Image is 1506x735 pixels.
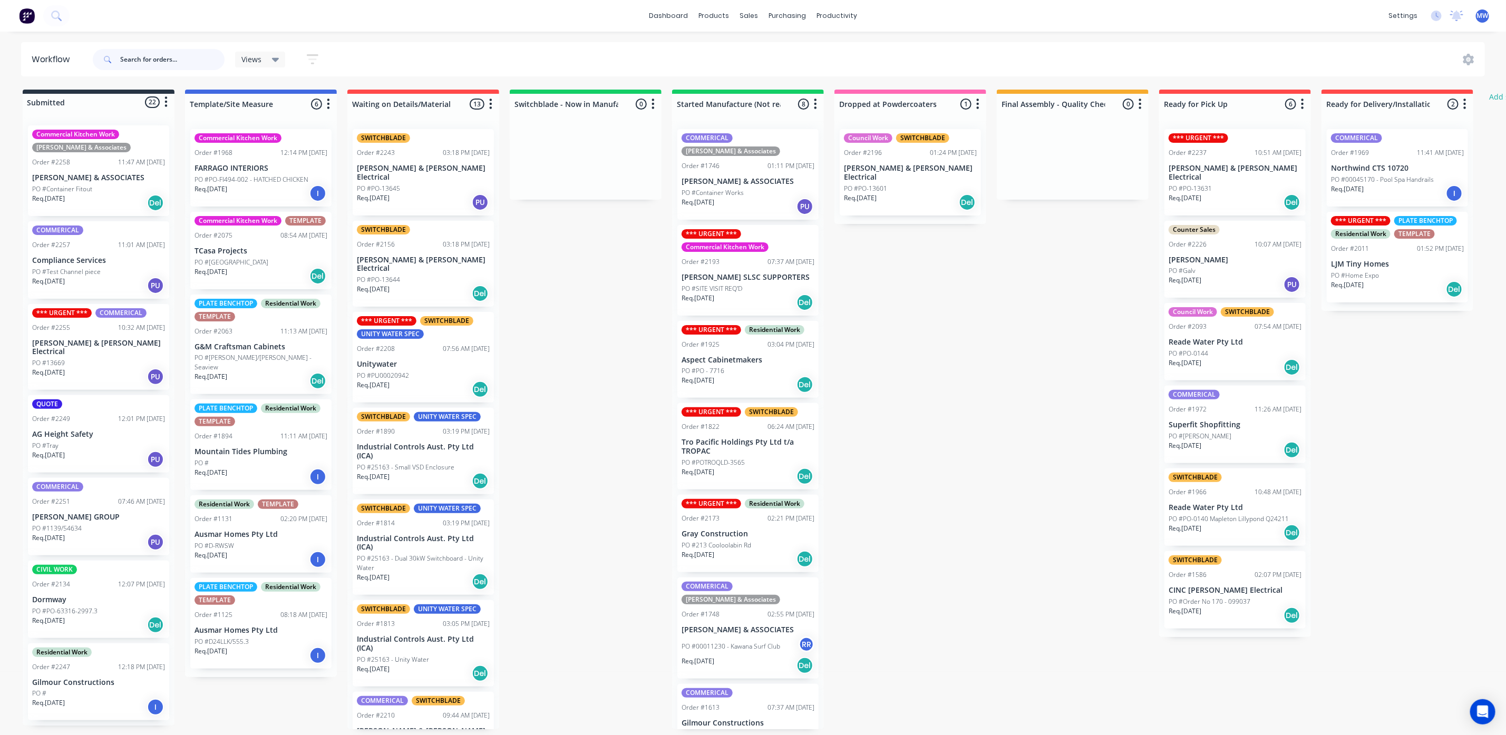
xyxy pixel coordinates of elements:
div: Order #1814 [357,518,395,528]
div: 12:14 PM [DATE] [280,148,327,158]
p: Gilmour Constructions [32,678,165,687]
p: TCasa Projects [195,247,327,256]
div: 02:55 PM [DATE] [767,610,814,619]
p: PO #SITE VISIT REQ'D [682,284,742,293]
div: COMMERICAL [682,688,733,698]
p: PO # [195,458,209,468]
p: Req. [DATE] [32,194,65,203]
div: SWITCHBLADE [420,316,473,326]
p: Req. [DATE] [32,533,65,543]
div: *** URGENT ***SWITCHBLADEUNITY WATER SPECOrder #220807:56 AM [DATE]UnitywaterPO #PU00020942Req.[D... [353,312,494,403]
div: Del [959,194,976,211]
div: SWITCHBLADEUNITY WATER SPECOrder #181403:19 PM [DATE]Industrial Controls Aust. Pty Ltd (ICA)PO #2... [353,499,494,595]
p: Industrial Controls Aust. Pty Ltd (ICA) [357,534,490,552]
div: Commercial Kitchen Work[PERSON_NAME] & AssociatesOrder #225811:47 AM [DATE][PERSON_NAME] & ASSOCI... [28,125,169,216]
p: PO #PO-0144 [1169,349,1208,358]
p: Req. [DATE] [357,573,390,582]
div: Order #2156 [357,240,395,249]
p: CINC [PERSON_NAME] Electrical [1169,586,1301,595]
div: Order #2226 [1169,240,1207,249]
div: PLATE BENCHTOP [195,299,257,308]
div: I [309,647,326,664]
div: Del [472,573,489,590]
div: 10:07 AM [DATE] [1255,240,1301,249]
div: 01:24 PM [DATE] [930,148,977,158]
p: Req. [DATE] [682,293,714,303]
div: UNITY WATER SPEC [414,604,481,614]
div: Order #1966 [1169,487,1207,497]
div: Order #2196 [844,148,882,158]
p: Northwind CTS 10720 [1331,164,1464,173]
div: Residential Work [32,648,92,657]
div: Del [472,473,489,489]
div: Commercial Kitchen WorkOrder #196812:14 PM [DATE]FARRAGO INTERIORSPO #PO-FI494-002 - HATCHED CHIC... [190,129,332,207]
div: TEMPLATE [1394,229,1435,239]
div: 03:04 PM [DATE] [767,340,814,349]
div: 01:52 PM [DATE] [1417,244,1464,253]
div: COMMERICAL [682,582,733,591]
p: Superfit Shopfitting [1169,420,1301,429]
div: PLATE BENCHTOPResidential WorkTEMPLATEOrder #112508:18 AM [DATE]Ausmar Homes Pty LtdPO #D24LLK/55... [190,578,332,669]
div: COMMERICAL [1169,390,1220,399]
p: AG Height Safety [32,430,165,439]
p: PO #PO - 7716 [682,366,724,376]
div: [PERSON_NAME] & Associates [682,595,780,604]
div: PU [472,194,489,211]
p: [PERSON_NAME] & ASSOCIATES [682,625,814,634]
p: Req. [DATE] [1169,276,1201,285]
div: Del [1284,442,1300,458]
p: PO #25163 - Unity Water [357,655,429,664]
div: Residential Work [261,404,320,413]
div: [PERSON_NAME] & Associates [682,146,780,156]
div: Order #2257 [32,240,70,250]
p: PO #00045170 - Pool Spa Handrails [1331,175,1434,184]
p: PO #D-RWSW [195,541,234,551]
div: *** URGENT ***Residential WorkOrder #192503:04 PM [DATE]Aspect CabinetmakersPO #PO - 7716Req.[DAT... [677,321,819,398]
p: PO #PO-13645 [357,184,400,193]
div: 11:26 AM [DATE] [1255,405,1301,414]
div: [PERSON_NAME] & Associates [32,143,131,152]
div: 03:05 PM [DATE] [443,619,490,629]
p: PO #PO-FI494-002 - HATCHED CHICKEN [195,175,308,184]
div: COMMERICAL [682,133,733,143]
p: PO #00011230 - Kawana Surf Club [682,642,780,651]
p: Req. [DATE] [32,616,65,625]
div: SWITCHBLADE [357,504,410,513]
p: PO #[PERSON_NAME]/[PERSON_NAME] - Seaview [195,353,327,372]
p: Compliance Services [32,256,165,265]
div: Order #2243 [357,148,395,158]
p: PO #[PERSON_NAME] [1169,432,1231,441]
div: SWITCHBLADE [357,225,410,234]
div: Order #1890 [357,427,395,436]
div: PLATE BENCHTOP [1394,216,1457,226]
div: Del [1284,524,1300,541]
div: SWITCHBLADE [1169,555,1222,565]
div: SWITCHBLADEOrder #215603:18 PM [DATE][PERSON_NAME] & [PERSON_NAME] ElectricalPO #PO-13644Req.[DAT... [353,221,494,307]
p: Industrial Controls Aust. Pty Ltd (ICA) [357,443,490,460]
p: [PERSON_NAME] & [PERSON_NAME] Electrical [357,256,490,273]
div: PLATE BENCHTOPResidential WorkTEMPLATEOrder #189411:11 AM [DATE]Mountain Tides PlumbingPO #Req.[D... [190,399,332,490]
div: Council Work [844,133,892,143]
div: Residential Work [261,582,320,592]
p: [PERSON_NAME] GROUP [32,513,165,522]
p: PO #25163 - Small VSD Enclosure [357,463,454,472]
div: 02:21 PM [DATE] [767,514,814,523]
p: PO #25163 - Dual 30kW Switchboard - Unity Water [357,554,490,573]
div: Council WorkSWITCHBLADEOrder #209307:54 AM [DATE]Reade Water Pty LtdPO #PO-0144Req.[DATE]Del [1164,303,1306,380]
div: COMMERICAL [357,696,408,705]
p: Req. [DATE] [1331,280,1364,290]
div: SWITCHBLADE [745,407,798,417]
p: PO #PO-13601 [844,184,887,193]
p: PO #POTROQLD-3565 [682,458,745,467]
p: Req. [DATE] [195,372,227,381]
div: RR [799,636,814,652]
div: SWITCHBLADE [357,604,410,614]
div: Del [472,381,489,398]
div: 03:19 PM [DATE] [443,518,490,528]
div: Order #1925 [682,340,720,349]
div: TEMPLATE [285,216,326,226]
p: Req. [DATE] [1169,441,1201,450]
p: Unitywater [357,360,490,369]
div: Del [1446,281,1463,298]
div: Order #2011 [1331,244,1369,253]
